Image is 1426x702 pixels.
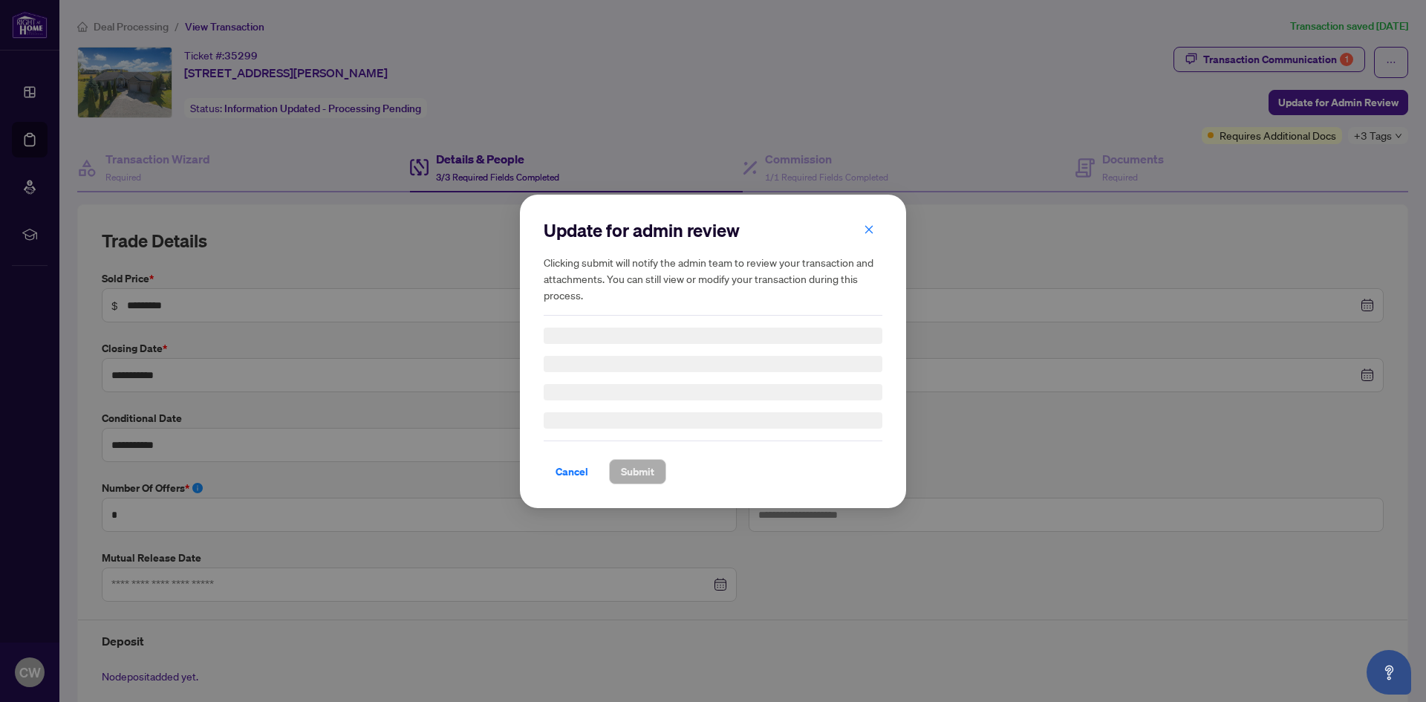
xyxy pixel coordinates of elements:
h5: Clicking submit will notify the admin team to review your transaction and attachments. You can st... [544,254,882,303]
button: Submit [609,459,666,484]
button: Cancel [544,459,600,484]
span: close [864,224,874,234]
button: Open asap [1367,650,1411,695]
span: Cancel [556,460,588,484]
h2: Update for admin review [544,218,882,242]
